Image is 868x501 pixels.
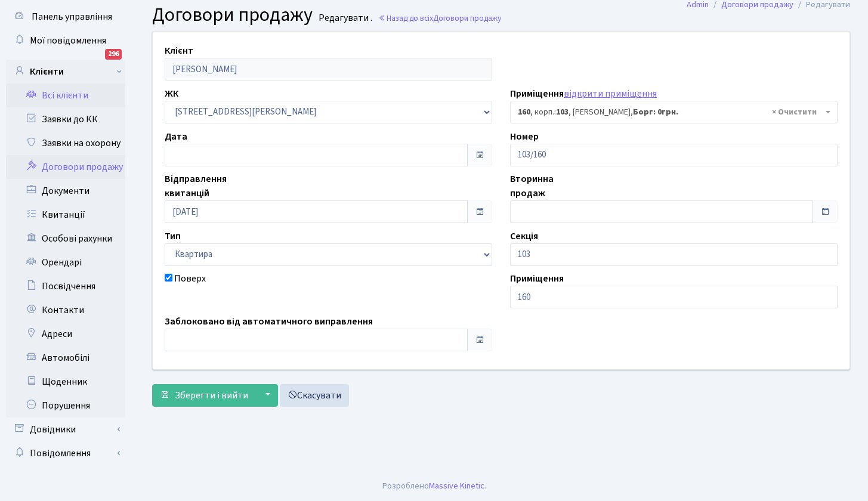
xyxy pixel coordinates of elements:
[510,229,538,243] label: Секція
[510,172,554,200] label: Вторинна продаж
[175,389,248,402] span: Зберегти і вийти
[6,394,125,417] a: Порушення
[6,322,125,346] a: Адреси
[433,13,501,24] span: Договори продажу
[6,203,125,227] a: Квитанції
[6,250,125,274] a: Орендарі
[382,480,486,493] div: Розроблено .
[518,106,530,118] b: 160
[510,101,838,123] span: <b>160</b>, корп.: <b>103</b>, Саханда Артем Богданович, <b>Борг: 0грн.</b>
[280,384,349,407] a: Скасувати
[378,13,501,24] a: Назад до всіхДоговори продажу
[316,13,372,24] small: Редагувати .
[6,60,125,83] a: Клієнти
[165,229,181,243] label: Тип
[564,87,657,100] a: відкрити приміщення
[6,179,125,203] a: Документи
[6,346,125,370] a: Автомобілі
[6,155,125,179] a: Договори продажу
[105,49,122,60] div: 296
[6,5,125,29] a: Панель управління
[510,271,564,286] label: Приміщення
[165,172,227,200] label: Відправлення квитанцій
[510,86,657,101] label: Приміщення
[556,106,569,118] b: 103
[174,271,206,286] label: Поверх
[152,1,313,29] span: Договори продажу
[6,107,125,131] a: Заявки до КК
[6,370,125,394] a: Щоденник
[6,83,125,107] a: Всі клієнти
[165,86,178,101] label: ЖК
[30,34,106,47] span: Мої повідомлення
[32,10,112,23] span: Панель управління
[772,106,817,118] span: Видалити всі елементи
[6,227,125,250] a: Особові рахунки
[152,384,256,407] button: Зберегти і вийти
[6,441,125,465] a: Повідомлення
[165,44,193,58] label: Клієнт
[165,129,187,144] label: Дата
[518,106,823,118] span: <b>160</b>, корп.: <b>103</b>, Саханда Артем Богданович, <b>Борг: 0грн.</b>
[510,129,539,144] label: Номер
[6,29,125,52] a: Мої повідомлення296
[6,274,125,298] a: Посвідчення
[165,314,373,329] label: Заблоковано від автоматичного виправлення
[6,417,125,441] a: Довідники
[633,106,678,118] b: Борг: 0грн.
[429,480,484,492] a: Massive Kinetic
[6,298,125,322] a: Контакти
[6,131,125,155] a: Заявки на охорону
